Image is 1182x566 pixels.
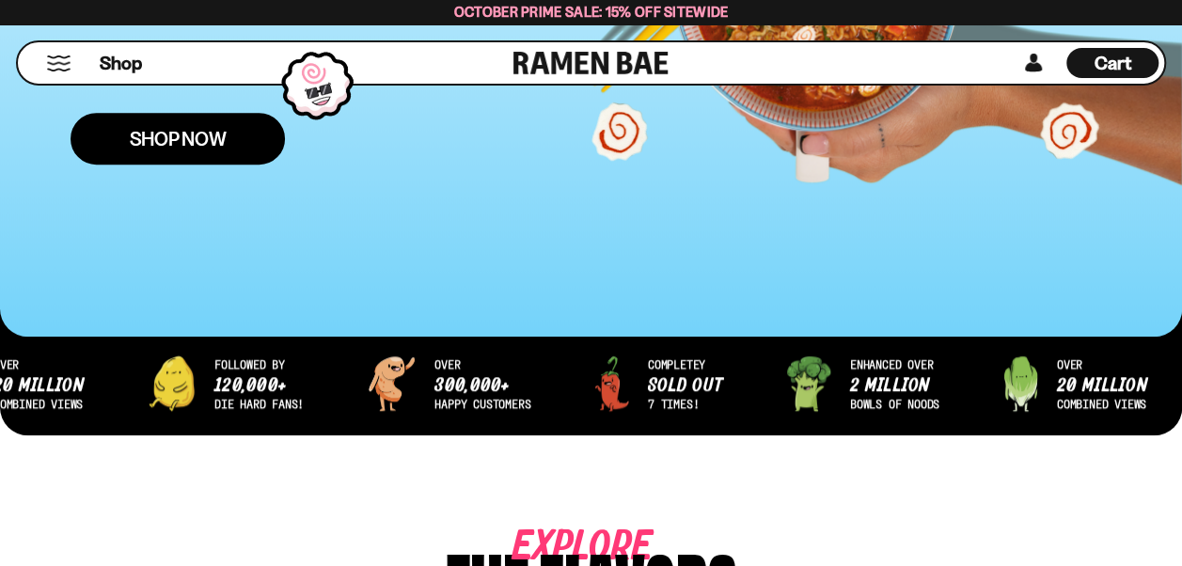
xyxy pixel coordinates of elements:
button: Mobile Menu Trigger [46,55,71,71]
span: Cart [1095,52,1131,74]
div: Cart [1066,42,1158,84]
a: Shop [100,48,142,78]
span: Shop Now [130,129,227,149]
span: October Prime Sale: 15% off Sitewide [454,3,729,21]
span: Shop [100,51,142,76]
a: Shop Now [71,113,285,165]
span: Explore [512,539,595,557]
